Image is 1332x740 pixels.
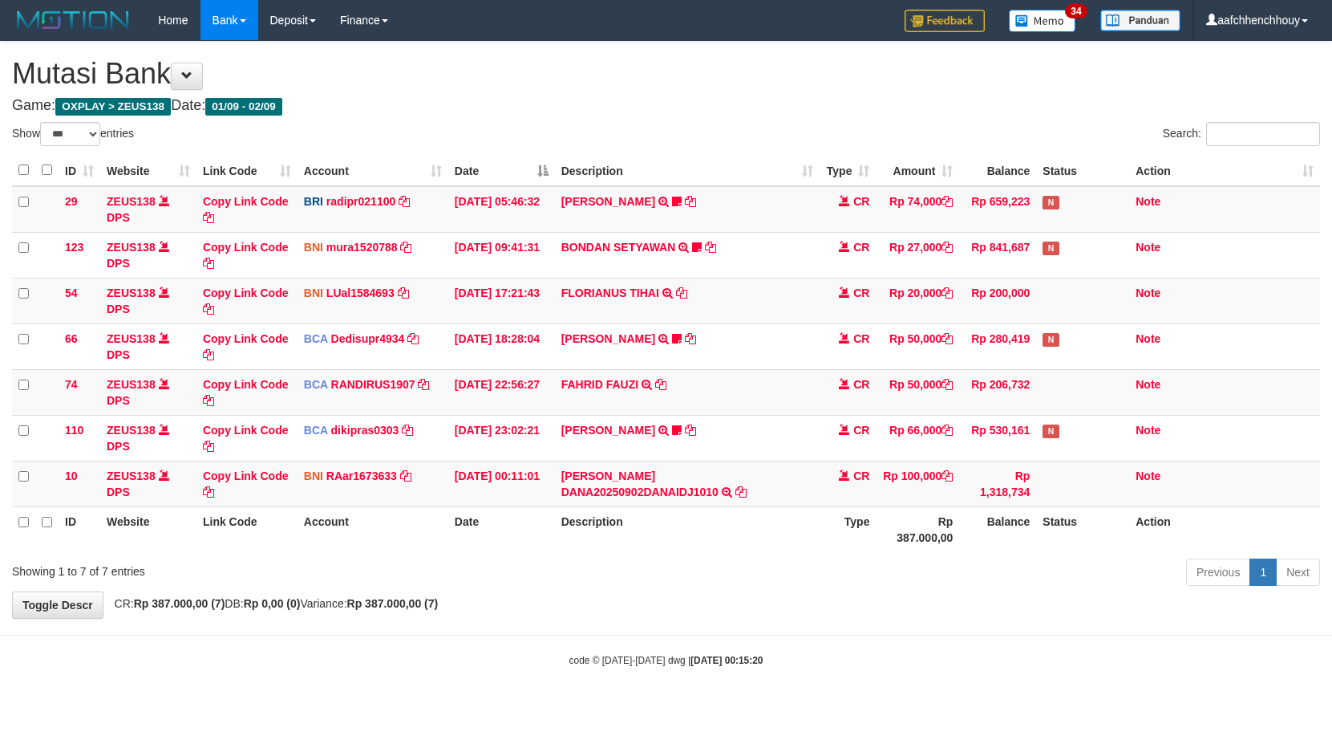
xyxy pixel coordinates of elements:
span: 110 [65,424,83,437]
label: Show entries [12,122,134,146]
td: Rp 50,000 [876,323,959,369]
th: Type: activate to sort column ascending [820,155,876,186]
td: Rp 659,223 [959,186,1036,233]
a: Copy dikipras0303 to clipboard [402,424,413,437]
a: Copy Rp 20,000 to clipboard [941,287,953,299]
small: code © [DATE]-[DATE] dwg | [569,655,763,666]
a: Copy Rp 50,000 to clipboard [941,378,953,391]
a: Note [1136,241,1160,254]
th: Balance [959,506,1036,552]
th: Date [448,506,555,552]
span: BCA [304,424,328,437]
span: BCA [304,332,328,345]
td: [DATE] 00:11:01 [448,461,555,506]
a: Copy CHINTIYA SELLY YUL to clipboard [685,332,696,345]
a: Copy KHAIRUN NISAK DANA20250902DANAIDJ1010 to clipboard [735,486,747,498]
a: Copy FLORIANUS TIHAI to clipboard [676,287,687,299]
a: Copy radipr021100 to clipboard [399,195,410,208]
a: FLORIANUS TIHAI [561,287,659,299]
a: Previous [1186,559,1250,586]
td: [DATE] 17:21:43 [448,278,555,323]
span: Has Note [1043,196,1059,209]
th: Link Code: activate to sort column ascending [196,155,298,186]
td: Rp 74,000 [876,186,959,233]
a: Note [1136,195,1160,208]
td: DPS [100,186,196,233]
a: FAHRID FAUZI [561,378,638,391]
a: Copy Link Code [203,470,289,498]
th: Rp 387.000,00 [876,506,959,552]
td: DPS [100,415,196,461]
a: Copy RAKA SUBARNA to clipboard [685,424,696,437]
th: Description [555,506,820,552]
a: Copy RANDIRUS1907 to clipboard [418,378,429,391]
td: Rp 530,161 [959,415,1036,461]
a: Copy FAHRID FAUZI to clipboard [655,378,666,391]
td: Rp 27,000 [876,232,959,278]
span: 34 [1065,4,1087,18]
td: Rp 841,687 [959,232,1036,278]
a: Copy mura1520788 to clipboard [400,241,411,254]
th: Status [1036,506,1129,552]
span: 74 [65,378,78,391]
img: Button%20Memo.svg [1009,10,1076,32]
td: Rp 280,419 [959,323,1036,369]
a: ZEUS138 [107,332,156,345]
th: Type [820,506,876,552]
td: [DATE] 05:46:32 [448,186,555,233]
a: Copy Rp 50,000 to clipboard [941,332,953,345]
td: Rp 66,000 [876,415,959,461]
a: Copy Link Code [203,241,289,270]
td: Rp 50,000 [876,369,959,415]
a: 1 [1249,559,1277,586]
a: [PERSON_NAME] DANA20250902DANAIDJ1010 [561,470,719,498]
input: Search: [1206,122,1320,146]
a: ZEUS138 [107,241,156,254]
span: CR [853,241,869,254]
span: CR [853,424,869,437]
a: Note [1136,424,1160,437]
td: DPS [100,461,196,506]
a: ZEUS138 [107,424,156,437]
span: 01/09 - 02/09 [205,98,282,116]
a: ZEUS138 [107,287,156,299]
a: [PERSON_NAME] [561,332,655,345]
th: Date: activate to sort column descending [448,155,555,186]
th: Account [298,506,448,552]
span: 123 [65,241,83,254]
span: CR [853,287,869,299]
th: Action [1129,506,1320,552]
td: DPS [100,278,196,323]
a: Copy Link Code [203,424,289,453]
td: DPS [100,232,196,278]
div: Showing 1 to 7 of 7 entries [12,557,543,579]
th: Amount: activate to sort column ascending [876,155,959,186]
a: RANDIRUS1907 [331,378,415,391]
img: panduan.png [1100,10,1180,31]
a: ZEUS138 [107,470,156,482]
span: OXPLAY > ZEUS138 [55,98,171,116]
span: Has Note [1043,333,1059,347]
a: mura1520788 [326,241,398,254]
a: Note [1136,287,1160,299]
td: Rp 206,732 [959,369,1036,415]
span: CR [853,470,869,482]
h4: Game: Date: [12,98,1320,114]
a: Copy Link Code [203,378,289,407]
img: MOTION_logo.png [12,8,134,32]
a: ZEUS138 [107,378,156,391]
a: ZEUS138 [107,195,156,208]
select: Showentries [40,122,100,146]
a: Copy BONDAN SETYAWAN to clipboard [705,241,716,254]
th: Account: activate to sort column ascending [298,155,448,186]
a: Copy Dedisupr4934 to clipboard [407,332,419,345]
th: Balance [959,155,1036,186]
span: BNI [304,470,323,482]
img: Feedback.jpg [905,10,985,32]
a: Note [1136,332,1160,345]
td: [DATE] 22:56:27 [448,369,555,415]
span: 29 [65,195,78,208]
span: Has Note [1043,425,1059,438]
th: Action: activate to sort column ascending [1129,155,1320,186]
td: DPS [100,323,196,369]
